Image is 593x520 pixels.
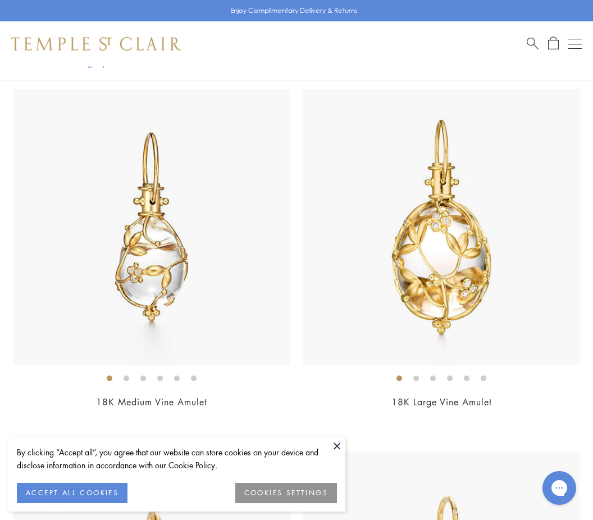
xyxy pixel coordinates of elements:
[235,483,337,503] button: COOKIES SETTINGS
[527,37,539,51] a: Search
[17,483,127,503] button: ACCEPT ALL COOKIES
[230,5,358,16] p: Enjoy Complimentary Delivery & Returns
[548,37,559,51] a: Open Shopping Bag
[13,89,290,365] img: P51816-E11VINE
[303,89,580,365] img: P51816-E11VINE
[11,37,181,51] img: Temple St. Clair
[537,467,582,509] iframe: Gorgias live chat messenger
[17,446,337,472] div: By clicking “Accept all”, you agree that our website can store cookies on your device and disclos...
[391,396,492,408] a: 18K Large Vine Amulet
[568,37,582,51] button: Open navigation
[96,396,207,408] a: 18K Medium Vine Amulet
